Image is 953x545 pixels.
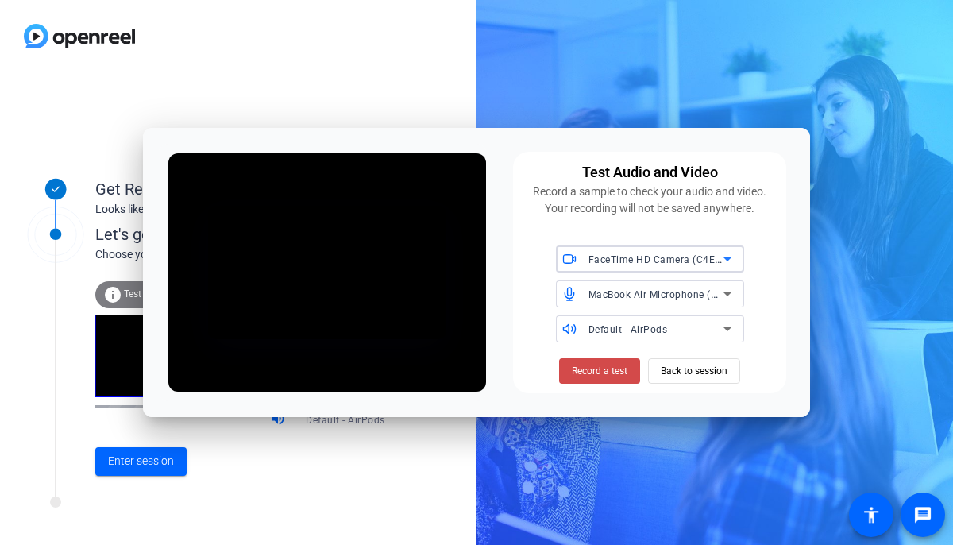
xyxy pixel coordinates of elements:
div: Let's get connected. [95,222,446,246]
div: Get Ready! [95,177,413,201]
div: Test Audio and Video [582,161,718,184]
span: Default - AirPods [588,324,668,335]
button: Record a test [559,358,640,384]
span: Back to session [661,356,727,386]
mat-icon: accessibility [862,505,881,524]
span: FaceTime HD Camera (C4E1:9BFB) [588,253,751,265]
span: Test your audio and video [124,288,234,300]
mat-icon: volume_up [270,411,289,430]
span: MacBook Air Microphone (Built-in) [588,288,747,300]
button: Back to session [648,358,740,384]
span: Enter session [108,453,174,470]
div: Looks like you've been invited to join [95,201,413,218]
div: Record a sample to check your audio and video. Your recording will not be saved anywhere. [523,184,777,217]
span: Record a test [572,364,627,378]
mat-icon: message [913,505,932,524]
mat-icon: info [103,285,122,304]
span: Default - AirPods [306,415,385,426]
div: Choose your settings [95,246,446,263]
